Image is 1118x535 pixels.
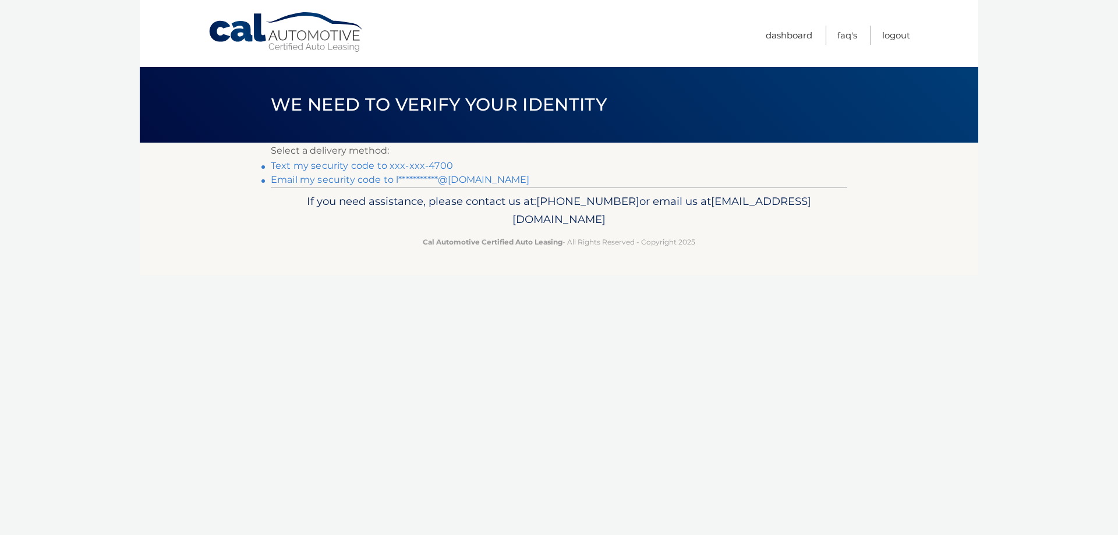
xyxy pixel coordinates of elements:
a: Cal Automotive [208,12,365,53]
a: Logout [882,26,910,45]
p: Select a delivery method: [271,143,847,159]
p: If you need assistance, please contact us at: or email us at [278,192,840,229]
a: FAQ's [837,26,857,45]
strong: Cal Automotive Certified Auto Leasing [423,238,562,246]
span: [PHONE_NUMBER] [536,194,639,208]
p: - All Rights Reserved - Copyright 2025 [278,236,840,248]
a: Dashboard [766,26,812,45]
span: We need to verify your identity [271,94,607,115]
a: Text my security code to xxx-xxx-4700 [271,160,453,171]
